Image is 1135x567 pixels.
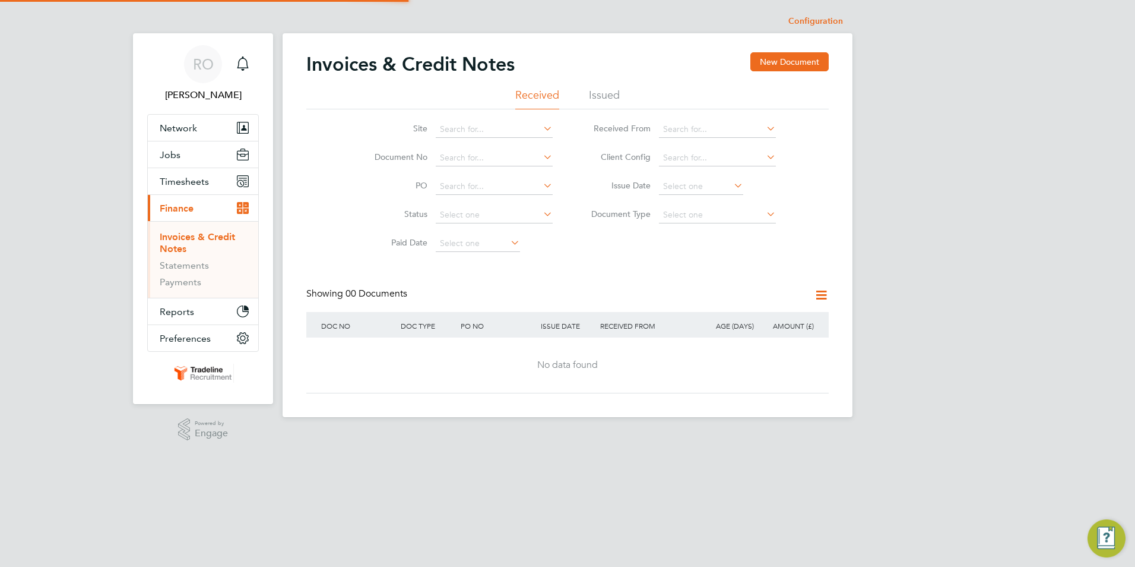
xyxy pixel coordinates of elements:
div: AGE (DAYS) [697,312,757,339]
label: Document No [359,152,427,162]
button: Engage Resource Center [1088,519,1126,557]
input: Select one [436,235,520,252]
img: tradelinerecruitment-logo-retina.png [172,364,234,383]
label: Issue Date [582,180,651,191]
nav: Main navigation [133,33,273,404]
span: Timesheets [160,176,209,187]
div: Showing [306,288,410,300]
input: Select one [436,207,553,223]
span: Finance [160,203,194,214]
input: Search for... [436,121,553,138]
div: ISSUE DATE [538,312,598,339]
input: Select one [659,178,743,195]
label: Status [359,209,427,219]
h2: Invoices & Credit Notes [306,52,515,76]
label: Received From [582,123,651,134]
input: Search for... [436,178,553,195]
a: Go to account details [147,45,259,102]
span: Engage [195,429,228,439]
div: RECEIVED FROM [597,312,697,339]
label: Client Config [582,152,651,162]
span: Preferences [160,333,211,344]
label: Paid Date [359,237,427,248]
div: No data found [318,359,817,371]
span: Rachel Oliver [147,88,259,102]
li: Received [515,88,559,109]
div: DOC NO [318,312,398,339]
input: Select one [659,207,776,223]
label: Document Type [582,209,651,219]
span: RO [193,56,214,72]
input: Search for... [659,150,776,166]
span: Jobs [160,149,180,160]
span: 00 Documents [345,288,407,300]
li: Configuration [788,10,843,33]
button: New Document [750,52,829,71]
span: Powered by [195,418,228,429]
a: Payments [160,276,201,288]
span: Network [160,122,197,134]
div: PO NO [458,312,537,339]
a: Statements [160,260,209,271]
div: AMOUNT (£) [757,312,817,339]
a: Invoices & Credit Notes [160,231,235,254]
div: DOC TYPE [398,312,458,339]
span: Reports [160,306,194,317]
label: Site [359,123,427,134]
li: Issued [589,88,620,109]
a: Go to home page [147,364,259,383]
input: Search for... [436,150,553,166]
input: Search for... [659,121,776,138]
label: PO [359,180,427,191]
